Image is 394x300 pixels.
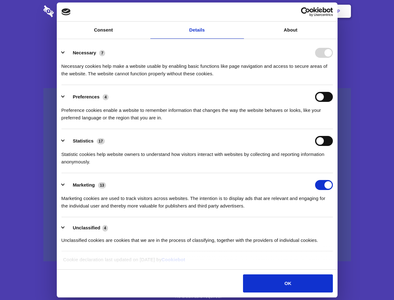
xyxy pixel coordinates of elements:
div: Unclassified cookies are cookies that we are in the process of classifying, together with the pro... [61,232,333,244]
a: Consent [57,22,150,39]
label: Necessary [73,50,96,55]
button: Necessary (7) [61,48,109,58]
label: Statistics [73,138,94,143]
button: Preferences (4) [61,92,113,102]
h4: Auto-redaction of sensitive data, encrypted data sharing and self-destructing private chats. Shar... [43,57,351,77]
label: Marketing [73,182,95,187]
a: Pricing [183,2,210,21]
div: Preference cookies enable a website to remember information that changes the way the website beha... [61,102,333,122]
button: Statistics (17) [61,136,109,146]
h1: Eliminate Slack Data Loss. [43,28,351,51]
span: 17 [97,138,105,144]
a: Contact [253,2,282,21]
div: Cookie declaration last updated on [DATE] by [58,256,336,268]
a: About [244,22,338,39]
button: OK [243,274,333,292]
a: Details [150,22,244,39]
a: Login [283,2,310,21]
span: 4 [103,94,109,100]
a: Cookiebot [162,257,185,262]
span: 13 [98,182,106,188]
span: 7 [99,50,105,56]
iframe: Drift Widget Chat Controller [363,269,387,292]
button: Marketing (13) [61,180,110,190]
label: Preferences [73,94,100,99]
img: logo-wordmark-white-trans-d4663122ce5f474addd5e946df7df03e33cb6a1c49d2221995e7729f52c070b2.svg [43,5,97,17]
a: Usercentrics Cookiebot - opens in a new window [278,7,333,17]
a: Wistia video thumbnail [43,88,351,262]
button: Unclassified (4) [61,224,112,232]
div: Necessary cookies help make a website usable by enabling basic functions like page navigation and... [61,58,333,77]
img: logo [61,8,71,15]
div: Marketing cookies are used to track visitors across websites. The intention is to display ads tha... [61,190,333,210]
span: 4 [102,225,108,231]
div: Statistic cookies help website owners to understand how visitors interact with websites by collec... [61,146,333,166]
